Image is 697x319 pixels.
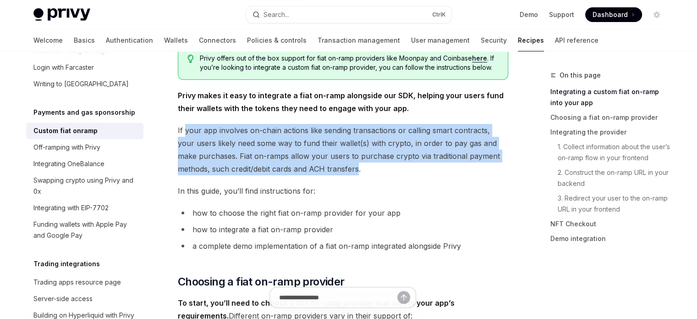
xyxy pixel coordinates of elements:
[33,175,138,197] div: Swapping crypto using Privy and 0x
[518,29,544,51] a: Recipes
[26,156,143,172] a: Integrating OneBalance
[33,277,121,288] div: Trading apps resource page
[550,191,671,217] a: 3. Redirect your user to the on-ramp URL in your frontend
[33,142,100,153] div: Off-ramping with Privy
[178,274,345,289] span: Choosing a fiat on-ramp provider
[178,207,508,219] li: how to choose the right fiat on-ramp provider for your app
[550,125,671,140] a: Integrating the provider
[33,258,100,269] h5: Trading integrations
[247,29,307,51] a: Policies & controls
[555,29,598,51] a: API reference
[550,84,671,110] a: Integrating a custom fiat on-ramp into your app
[33,293,93,304] div: Server-side access
[199,29,236,51] a: Connectors
[481,29,507,51] a: Security
[585,7,642,22] a: Dashboard
[33,8,90,21] img: light logo
[178,124,508,175] span: If your app involves on-chain actions like sending transactions or calling smart contracts, your ...
[33,29,63,51] a: Welcome
[33,62,94,73] div: Login with Farcaster
[178,240,508,252] li: a complete demo implementation of a fiat on-ramp integrated alongside Privy
[397,291,410,304] button: Send message
[432,11,446,18] span: Ctrl K
[178,223,508,236] li: how to integrate a fiat on-ramp provider
[26,139,143,156] a: Off-ramping with Privy
[318,29,400,51] a: Transaction management
[33,78,129,90] div: Writing to [GEOGRAPHIC_DATA]
[279,287,397,308] input: Ask a question...
[411,29,470,51] a: User management
[550,140,671,165] a: 1. Collect information about the user’s on-ramp flow in your frontend
[33,158,104,169] div: Integrating OneBalance
[550,217,671,231] a: NFT Checkout
[593,10,628,19] span: Dashboard
[649,7,664,22] button: Toggle dark mode
[200,54,498,72] span: Privy offers out of the box support for fiat on-ramp providers like Moonpay and Coinbase . If you...
[560,70,601,81] span: On this page
[106,29,153,51] a: Authentication
[26,200,143,216] a: Integrating with EIP-7702
[246,6,451,23] button: Open search
[550,165,671,191] a: 2. Construct the on-ramp URL in your backend
[178,185,508,197] span: In this guide, you’ll find instructions for:
[33,107,135,118] h5: Payments and gas sponsorship
[263,9,289,20] div: Search...
[26,216,143,244] a: Funding wallets with Apple Pay and Google Pay
[549,10,574,19] a: Support
[26,291,143,307] a: Server-side access
[550,110,671,125] a: Choosing a fiat on-ramp provider
[178,91,504,113] strong: Privy makes it easy to integrate a fiat on-ramp alongside our SDK, helping your users fund their ...
[164,29,188,51] a: Wallets
[187,55,194,63] svg: Tip
[26,172,143,200] a: Swapping crypto using Privy and 0x
[26,123,143,139] a: Custom fiat onramp
[550,231,671,246] a: Demo integration
[26,59,143,76] a: Login with Farcaster
[520,10,538,19] a: Demo
[33,219,138,241] div: Funding wallets with Apple Pay and Google Pay
[74,29,95,51] a: Basics
[33,125,98,136] div: Custom fiat onramp
[26,274,143,291] a: Trading apps resource page
[26,76,143,92] a: Writing to [GEOGRAPHIC_DATA]
[472,54,487,62] a: here
[33,202,109,213] div: Integrating with EIP-7702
